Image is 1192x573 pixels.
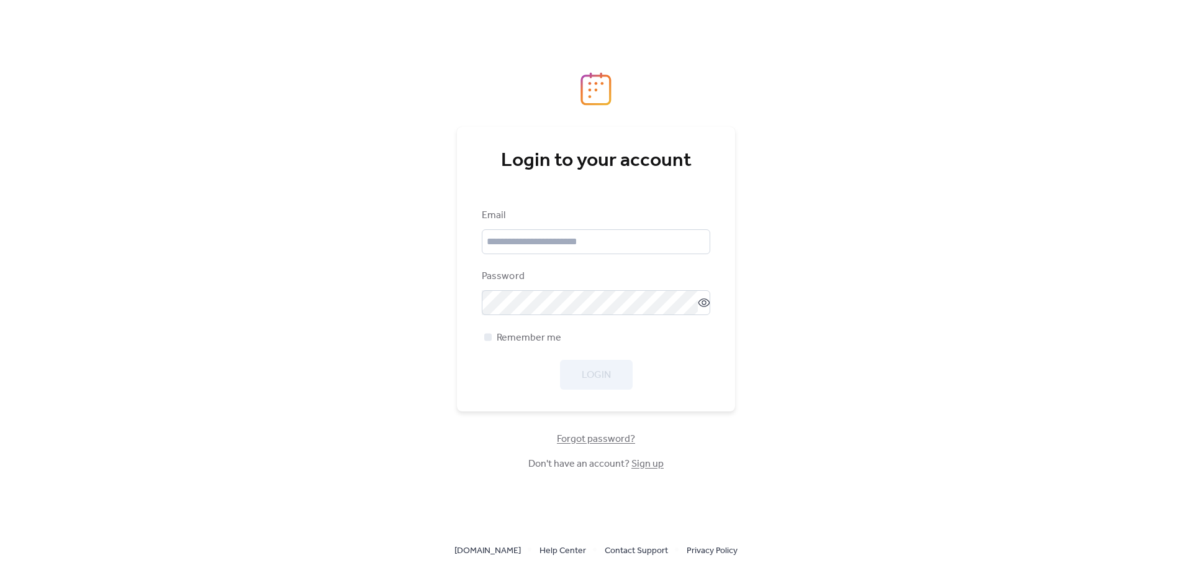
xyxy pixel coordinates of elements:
span: Forgot password? [557,432,635,447]
a: Sign up [631,454,664,474]
div: Login to your account [482,149,710,173]
img: logo [580,72,612,106]
span: Remember me [497,331,561,346]
a: Help Center [540,543,586,558]
span: Help Center [540,544,586,559]
span: Don't have an account? [528,457,664,472]
span: Privacy Policy [687,544,738,559]
div: Password [482,269,708,284]
a: Privacy Policy [687,543,738,558]
a: Forgot password? [557,436,635,442]
a: Contact Support [605,543,668,558]
a: [DOMAIN_NAME] [454,543,521,558]
span: Contact Support [605,544,668,559]
span: [DOMAIN_NAME] [454,544,521,559]
div: Email [482,208,708,223]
